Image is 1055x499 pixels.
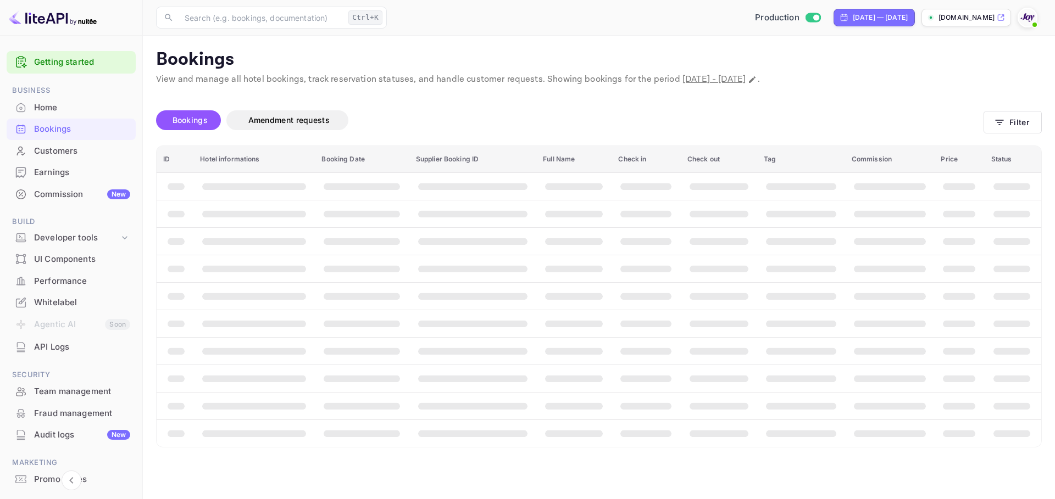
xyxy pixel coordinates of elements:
div: Switch to Sandbox mode [751,12,825,24]
div: Home [34,102,130,114]
div: Team management [7,381,136,402]
p: View and manage all hotel bookings, track reservation statuses, and handle customer requests. Sho... [156,73,1042,86]
div: Getting started [7,51,136,74]
div: Commission [34,188,130,201]
div: Earnings [7,162,136,183]
div: API Logs [34,341,130,354]
img: With Joy [1019,9,1036,26]
div: account-settings tabs [156,110,984,130]
span: Business [7,85,136,97]
div: Performance [34,275,130,288]
th: Hotel informations [193,146,315,173]
th: Tag [757,146,845,173]
div: Promo codes [34,473,130,486]
th: Status [985,146,1041,173]
div: Whitelabel [7,292,136,313]
a: API Logs [7,337,136,357]
th: ID [157,146,193,173]
div: Customers [7,141,136,162]
th: Commission [845,146,935,173]
a: Promo codes [7,469,136,489]
div: New [107,430,130,440]
span: Marketing [7,457,136,469]
th: Price [934,146,984,173]
div: Customers [34,145,130,158]
a: CommissionNew [7,184,136,204]
a: Customers [7,141,136,161]
div: Whitelabel [34,296,130,309]
div: UI Components [34,253,130,266]
span: Security [7,369,136,381]
button: Filter [984,111,1042,133]
a: Whitelabel [7,292,136,312]
a: Team management [7,381,136,401]
th: Check in [612,146,680,173]
img: LiteAPI logo [9,9,97,26]
span: Build [7,216,136,228]
div: Audit logs [34,429,130,441]
a: Audit logsNew [7,424,136,445]
a: Bookings [7,119,136,139]
div: CommissionNew [7,184,136,205]
div: Bookings [7,119,136,140]
span: Production [755,12,799,24]
p: [DOMAIN_NAME] [939,13,995,23]
div: Earnings [34,166,130,179]
th: Booking Date [315,146,409,173]
a: Home [7,97,136,117]
div: Ctrl+K [348,10,382,25]
span: Amendment requests [248,115,330,125]
a: Performance [7,271,136,291]
input: Search (e.g. bookings, documentation) [178,7,344,29]
div: Promo codes [7,469,136,490]
div: UI Components [7,249,136,270]
a: Getting started [34,56,130,69]
span: [DATE] - [DATE] [682,74,746,85]
div: Developer tools [7,228,136,248]
div: Audit logsNew [7,424,136,446]
div: Home [7,97,136,119]
a: UI Components [7,249,136,269]
div: Team management [34,385,130,398]
table: booking table [157,146,1041,447]
a: Fraud management [7,403,136,423]
th: Supplier Booking ID [409,146,536,173]
th: Full Name [536,146,612,173]
div: New [107,189,130,199]
span: Bookings [173,115,208,125]
a: Earnings [7,162,136,182]
div: API Logs [7,337,136,358]
button: Collapse navigation [62,470,81,490]
div: Bookings [34,123,130,136]
div: Fraud management [7,403,136,424]
p: Bookings [156,49,1042,71]
div: [DATE] — [DATE] [853,13,908,23]
th: Check out [681,146,757,173]
div: Developer tools [34,232,119,244]
div: Fraud management [34,407,130,420]
button: Change date range [747,74,758,85]
div: Performance [7,271,136,292]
